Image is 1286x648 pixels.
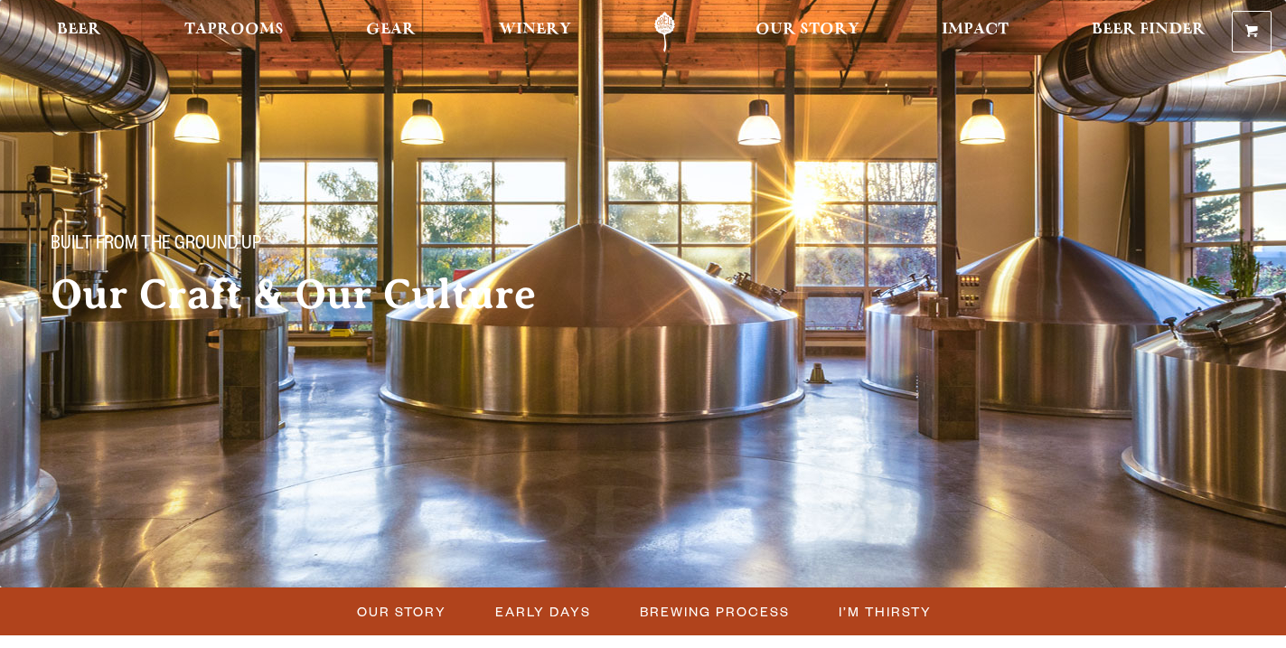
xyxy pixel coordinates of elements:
[484,598,600,625] a: Early Days
[640,598,790,625] span: Brewing Process
[629,598,799,625] a: Brewing Process
[45,12,113,52] a: Beer
[756,23,859,37] span: Our Story
[357,598,446,625] span: Our Story
[354,12,427,52] a: Gear
[499,23,571,37] span: Winery
[346,598,455,625] a: Our Story
[1080,12,1217,52] a: Beer Finder
[839,598,932,625] span: I’m Thirsty
[942,23,1009,37] span: Impact
[930,12,1020,52] a: Impact
[744,12,871,52] a: Our Story
[57,23,101,37] span: Beer
[184,23,284,37] span: Taprooms
[487,12,583,52] a: Winery
[1092,23,1206,37] span: Beer Finder
[495,598,591,625] span: Early Days
[631,12,699,52] a: Odell Home
[51,234,261,258] span: Built From The Ground Up
[51,272,615,317] h2: Our Craft & Our Culture
[366,23,416,37] span: Gear
[828,598,941,625] a: I’m Thirsty
[173,12,296,52] a: Taprooms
